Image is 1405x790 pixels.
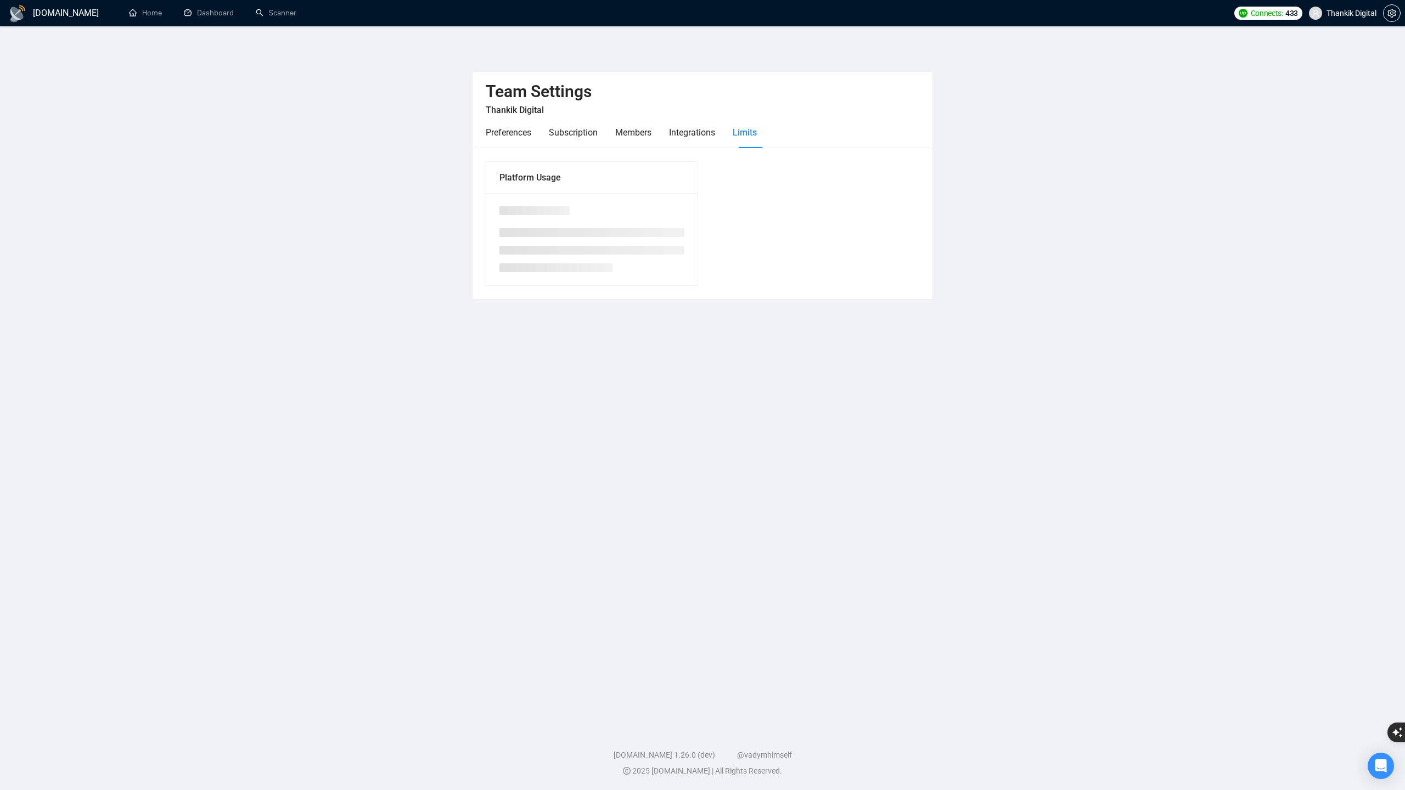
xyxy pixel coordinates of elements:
[1384,9,1400,18] span: setting
[1312,9,1319,17] span: user
[1368,753,1394,779] div: Open Intercom Messenger
[614,751,715,759] a: [DOMAIN_NAME] 1.26.0 (dev)
[9,5,26,22] img: logo
[623,767,631,775] span: copyright
[486,81,919,103] h2: Team Settings
[615,126,651,139] div: Members
[737,751,792,759] a: @vadymhimself
[1239,9,1247,18] img: upwork-logo.png
[1251,7,1283,19] span: Connects:
[669,126,715,139] div: Integrations
[499,162,684,193] div: Platform Usage
[1383,9,1401,18] a: setting
[129,8,162,18] a: homeHome
[9,765,1396,777] div: 2025 [DOMAIN_NAME] | All Rights Reserved.
[184,8,234,18] a: dashboardDashboard
[1383,4,1401,22] button: setting
[733,126,757,139] div: Limits
[486,126,531,139] div: Preferences
[256,8,296,18] a: searchScanner
[549,126,598,139] div: Subscription
[486,105,544,115] span: Thankik Digital
[1285,7,1298,19] span: 433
